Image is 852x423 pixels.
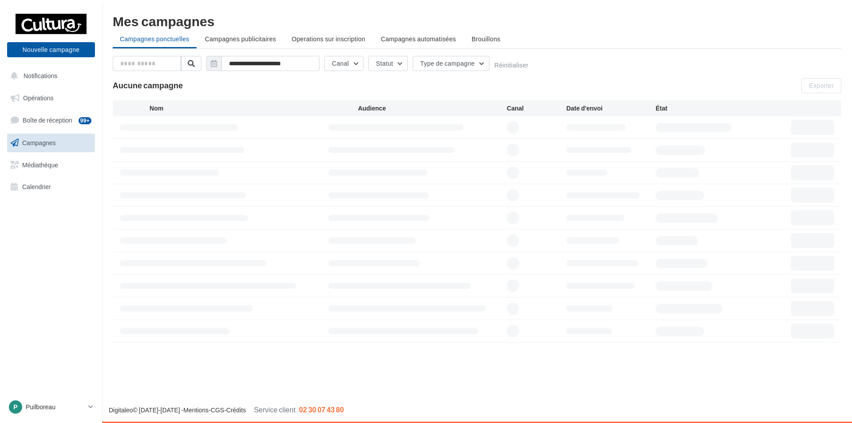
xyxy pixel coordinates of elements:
[113,14,841,28] div: Mes campagnes
[254,405,296,414] span: Service client
[299,405,344,414] span: 02 30 07 43 80
[24,72,57,79] span: Notifications
[324,56,363,71] button: Canal
[79,117,91,124] div: 99+
[5,111,97,130] a: Boîte de réception99+
[22,183,51,190] span: Calendrier
[150,104,358,113] div: Nom
[23,116,72,124] span: Boîte de réception
[566,104,655,113] div: Date d'envoi
[26,403,85,411] p: Puilboreau
[205,35,276,43] span: Campagnes publicitaires
[5,67,93,85] button: Notifications
[23,94,53,102] span: Opérations
[113,80,183,90] span: Aucune campagne
[292,35,365,43] span: Operations sur inscription
[5,178,97,196] a: Calendrier
[5,134,97,152] a: Campagnes
[655,104,745,113] div: État
[22,139,56,146] span: Campagnes
[7,42,95,57] button: Nouvelle campagne
[183,406,209,414] a: Mentions
[472,35,501,43] span: Brouillons
[368,56,408,71] button: Statut
[494,62,529,69] button: Réinitialiser
[22,161,58,168] span: Médiathèque
[413,56,489,71] button: Type de campagne
[507,104,566,113] div: Canal
[358,104,507,113] div: Audience
[7,399,95,415] a: P Puilboreau
[801,78,841,93] button: Exporter
[5,89,97,107] a: Opérations
[226,406,246,414] a: Crédits
[211,406,224,414] a: CGS
[381,35,456,43] span: Campagnes automatisées
[5,156,97,174] a: Médiathèque
[109,406,133,414] a: Digitaleo
[13,403,17,411] span: P
[109,406,344,414] span: © [DATE]-[DATE] - - -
